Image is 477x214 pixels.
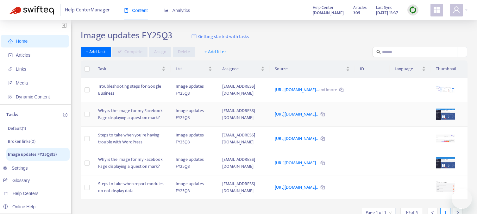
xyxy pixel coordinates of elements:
[217,127,270,151] td: [EMAIL_ADDRESS][DOMAIN_NAME]
[81,30,173,41] h2: Image updates FY25Q3
[313,9,344,16] a: [DOMAIN_NAME]
[431,60,468,78] th: Thumbnail
[173,47,195,57] button: Delete
[8,151,57,158] p: Image updates FY25Q3 ( 5 )
[3,204,35,209] a: Online Help
[8,53,13,57] span: account-book
[3,166,28,171] a: Settings
[8,138,35,145] p: Broken links ( 0 )
[171,60,217,78] th: List
[409,6,417,14] img: sync.dc5367851b00ba804db3.png
[436,109,455,120] img: media-preview
[200,47,231,57] button: + Add filter
[453,6,460,14] span: user
[353,9,360,16] strong: 305
[191,34,197,39] img: image-link
[8,67,13,71] span: link
[222,66,260,72] span: Assignee
[93,102,171,127] td: Why is the image for my Facebook Page displaying a question mark?
[8,39,13,43] span: home
[433,6,441,14] span: appstore
[217,151,270,175] td: [EMAIL_ADDRESS][DOMAIN_NAME]
[6,111,18,119] p: Tasks
[16,80,28,85] span: Media
[452,189,472,209] iframe: Button to launch messaging window
[8,81,13,85] span: file-image
[171,151,217,175] td: Image updates FY25Q3
[86,48,106,55] span: + Add task
[275,66,345,72] span: Source
[390,60,431,78] th: Language
[65,4,110,16] span: Help Center Manager
[353,4,367,11] span: Articles
[93,151,171,175] td: Why is the image for my Facebook Page displaying a question mark?
[318,86,337,93] span: and 1 more
[93,78,171,102] td: Troubleshooting steps for Google Business
[436,86,455,93] img: media-preview
[98,66,160,72] span: Task
[16,53,30,58] span: Articles
[112,47,147,57] button: Complete
[171,127,217,151] td: Image updates FY25Q3
[16,94,50,99] span: Dynamic Content
[13,191,39,196] span: Help Centers
[395,66,421,72] span: Language
[376,4,392,11] span: Last Sync
[171,102,217,127] td: Image updates FY25Q3
[275,184,318,191] a: [URL][DOMAIN_NAME]..
[436,181,455,194] img: media-preview
[275,110,318,118] a: [URL][DOMAIN_NAME]..
[171,175,217,200] td: Image updates FY25Q3
[275,86,318,93] a: [URL][DOMAIN_NAME]..
[16,39,28,44] span: Home
[3,178,30,183] a: Glossary
[124,8,129,13] span: book
[124,8,148,13] span: Content
[176,66,207,72] span: List
[217,175,270,200] td: [EMAIL_ADDRESS][DOMAIN_NAME]
[198,33,249,41] span: Getting started with tasks
[171,78,217,102] td: Image updates FY25Q3
[270,60,355,78] th: Source
[93,60,171,78] th: Task
[81,47,111,57] button: + Add task
[149,47,171,57] button: Assign
[93,175,171,200] td: Steps to take when report modules do not display data
[275,159,318,167] a: [URL][DOMAIN_NAME]..
[191,30,249,44] a: Getting started with tasks
[8,95,13,99] span: container
[217,102,270,127] td: [EMAIL_ADDRESS][DOMAIN_NAME]
[217,78,270,102] td: [EMAIL_ADDRESS][DOMAIN_NAME]
[204,48,226,56] span: + Add filter
[355,60,390,78] th: ID
[436,157,455,169] img: media-preview
[8,125,26,132] p: Default ( 1 )
[217,60,270,78] th: Assignee
[164,8,169,13] span: area-chart
[93,127,171,151] td: Steps to take when you're having trouble with WordPress
[275,135,318,142] a: [URL][DOMAIN_NAME]..
[16,66,26,72] span: Links
[436,135,455,142] img: media-preview
[376,9,398,16] strong: [DATE] 13:37
[376,50,381,54] span: search
[164,8,190,13] span: Analytics
[313,4,334,11] span: Help Center
[9,6,54,15] img: Swifteq
[63,113,67,117] span: plus-circle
